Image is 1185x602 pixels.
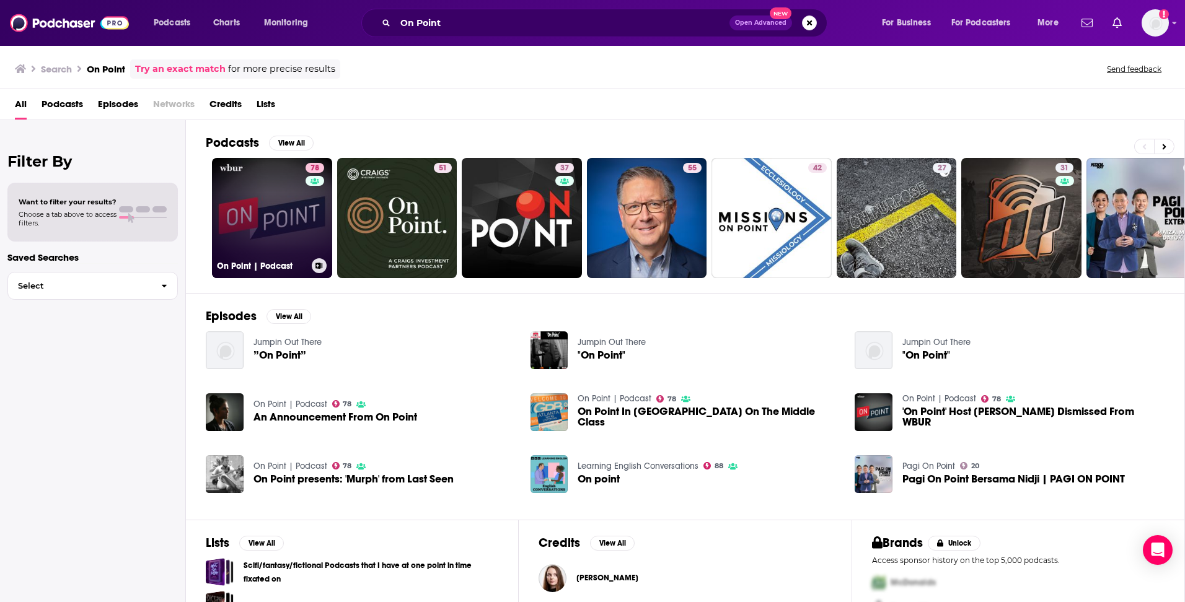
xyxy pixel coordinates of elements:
span: 78 [343,401,351,407]
span: For Business [882,14,931,32]
span: Select [8,282,151,290]
a: 37 [555,163,574,173]
h3: On Point [87,63,125,75]
a: 88 [703,462,723,469]
img: On Point In Atlanta On The Middle Class [531,393,568,431]
a: 78 [332,462,352,469]
button: Unlock [928,536,980,551]
a: PodcastsView All [206,135,314,150]
a: 51 [434,163,452,173]
span: Choose a tab above to access filters. [19,210,117,227]
a: Episodes [98,94,138,120]
a: On Point | Podcast [578,393,651,404]
button: open menu [145,13,206,33]
span: 20 [971,463,979,469]
a: Charts [205,13,247,33]
span: All [15,94,27,120]
span: 51 [439,162,447,175]
img: On point [531,455,568,493]
span: Want to filter your results? [19,198,117,206]
h2: Podcasts [206,135,259,150]
button: open menu [255,13,324,33]
h3: Search [41,63,72,75]
span: 78 [311,162,319,175]
p: Saved Searches [7,251,178,263]
a: EpisodesView All [206,308,311,324]
span: for more precise results [228,62,335,76]
a: 78 [656,395,676,403]
a: 42 [711,158,832,278]
a: Pagi On Point Bersama Nidji | PAGI ON POINT [902,474,1125,484]
a: CreditsView All [539,535,635,551]
span: 78 [343,463,351,469]
a: Credits [209,94,242,120]
span: Networks [153,94,195,120]
span: 27 [938,162,946,175]
h2: Credits [539,535,580,551]
a: 27 [933,163,951,173]
a: On Point | Podcast [253,399,327,409]
a: On Point | Podcast [253,461,327,471]
a: Podcasts [42,94,83,120]
span: 31 [1060,162,1068,175]
span: 78 [667,396,676,402]
a: 20 [960,462,979,469]
img: An Announcement From On Point [206,393,244,431]
a: 55 [587,158,707,278]
a: Scifi/fantasy/fictional Podcasts that I have at one point in time fixated on [206,558,234,586]
a: Jumpin Out There [578,337,646,347]
a: Jumpin Out There [902,337,971,347]
span: 88 [715,463,723,469]
a: On point [578,474,620,484]
button: View All [269,136,314,150]
h2: Episodes [206,308,257,324]
h2: Lists [206,535,229,551]
a: Try an exact match [135,62,226,76]
span: 42 [813,162,822,175]
img: "On Point" [855,331,892,369]
img: 'On Point' Host Tom Ashbrook Dismissed From WBUR [855,393,892,431]
a: 55 [683,163,702,173]
a: "On Point" [902,350,950,360]
img: "On Point" [531,331,568,369]
span: Open Advanced [735,20,786,26]
img: ”On Point” [206,331,244,369]
a: "On Point" [578,350,625,360]
img: First Pro Logo [867,570,891,595]
a: On Point presents: 'Murph' from Last Seen [253,474,454,484]
a: Lists [257,94,275,120]
span: 'On Point' Host [PERSON_NAME] Dismissed From WBUR [902,406,1165,427]
img: Sarah Brown [539,564,566,592]
a: Pagi On Point Bersama Nidji | PAGI ON POINT [855,455,892,493]
a: 51 [337,158,457,278]
span: More [1037,14,1059,32]
span: An Announcement From On Point [253,412,417,422]
button: Send feedback [1103,64,1165,74]
h2: Brands [872,535,923,551]
a: Podchaser - Follow, Share and Rate Podcasts [10,11,129,35]
button: open menu [943,13,1029,33]
a: ListsView All [206,535,284,551]
svg: Add a profile image [1159,9,1169,19]
a: 78On Point | Podcast [212,158,332,278]
a: 27 [837,158,957,278]
a: ”On Point” [253,350,306,360]
a: Sarah Brown [576,573,638,583]
button: Select [7,272,178,300]
button: open menu [873,13,946,33]
a: Pagi On Point [902,461,955,471]
div: Open Intercom Messenger [1143,535,1173,565]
